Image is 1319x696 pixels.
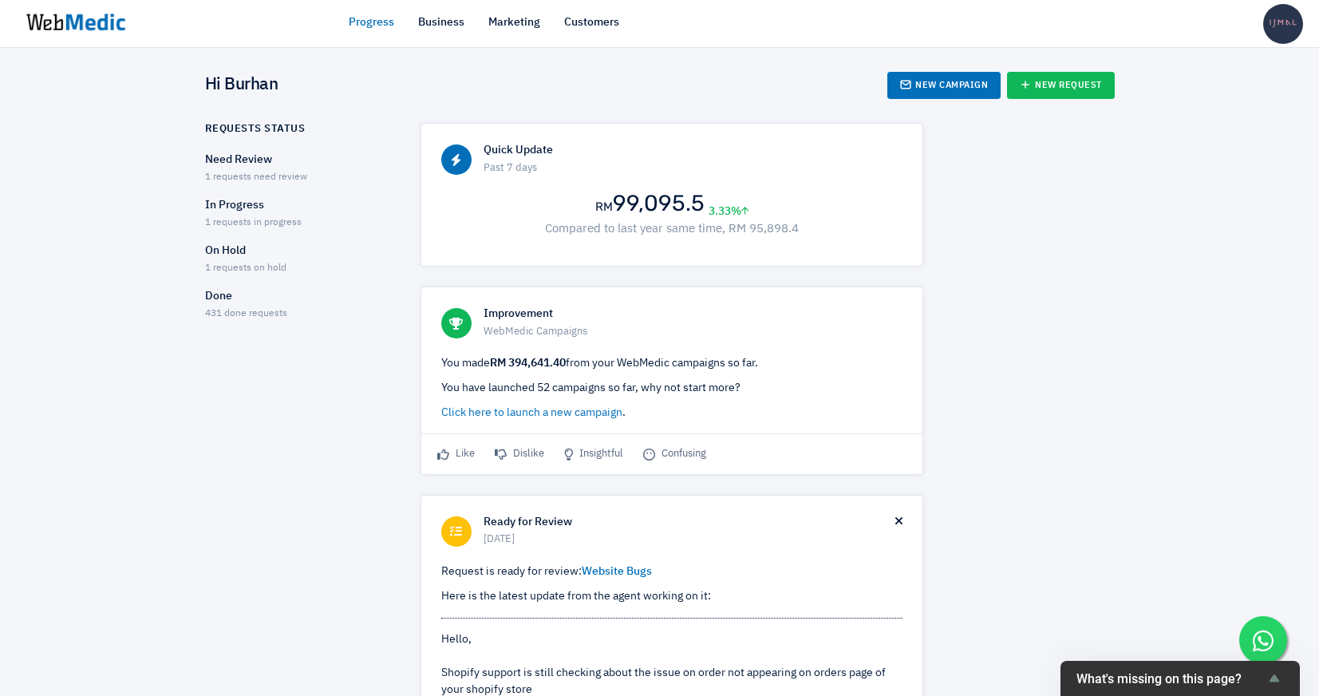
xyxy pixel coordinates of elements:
h6: Quick Update [484,144,902,158]
span: Dislike [495,446,544,462]
span: What's missing on this page? [1076,671,1265,686]
span: RM [595,200,613,214]
span: Confusing [643,446,706,462]
h6: Ready for Review [484,516,895,530]
h2: 99,095.5 [595,192,705,216]
p: On Hold [205,243,393,259]
a: New Request [1007,72,1115,99]
a: Website Bugs [582,566,652,577]
span: WebMedic Campaigns [484,324,902,340]
p: Done [205,288,393,305]
a: Progress [349,14,394,31]
span: 1 requests in progress [205,218,302,227]
a: Business [418,14,464,31]
p: Compared to last year same time, RM 95,898.4 [441,220,902,239]
span: 1 requests on hold [205,263,286,273]
button: Show survey - What's missing on this page? [1076,669,1284,688]
p: . [441,405,902,421]
p: Request is ready for review: [441,564,902,580]
span: Past 7 days [484,160,902,176]
span: Insightful [564,446,623,462]
h4: Hi Burhan [205,75,278,96]
a: Marketing [488,14,540,31]
a: Click here to launch a new campaign [441,407,622,418]
h6: Improvement [484,307,902,322]
span: 1 requests need review [205,172,307,182]
span: 431 done requests [205,309,287,318]
p: You made from your WebMedic campaigns so far. [441,355,902,372]
p: Here is the latest update from the agent working on it: [441,588,902,605]
span: 3.33% [709,204,748,220]
a: New Campaign [887,72,1001,99]
span: Like [437,446,475,462]
a: Customers [564,14,619,31]
strong: RM 394,641.40 [490,358,566,369]
span: [DATE] [484,532,895,548]
p: You have launched 52 campaigns so far, why not start more? [441,380,902,397]
p: In Progress [205,197,393,214]
h6: Requests Status [205,123,306,136]
p: Need Review [205,152,393,168]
